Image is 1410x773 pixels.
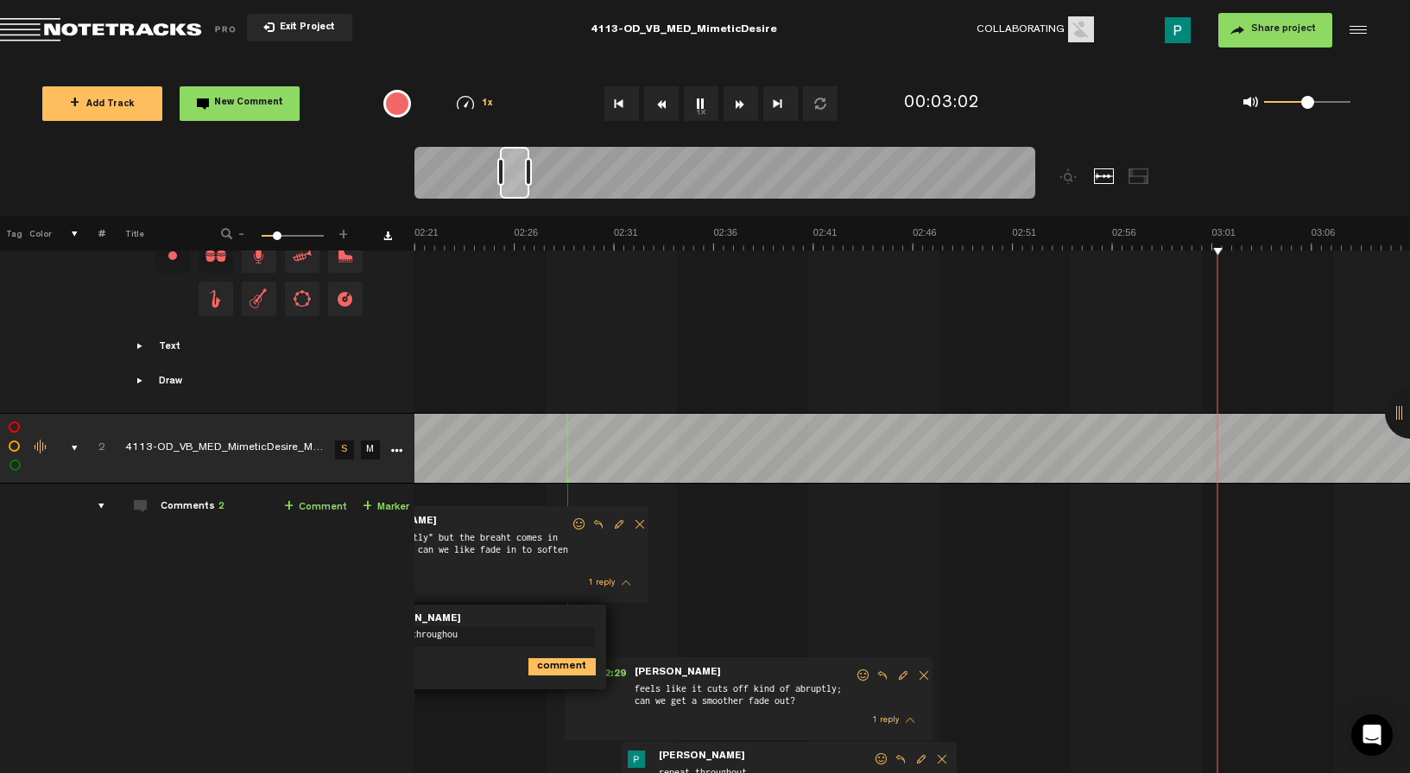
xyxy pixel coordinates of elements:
span: Delete comment [629,518,650,530]
div: Text [159,340,180,355]
img: speedometer.svg [457,96,474,110]
img: ACg8ocK2_7AM7z2z6jSroFv8AAIBqvSsYiLxF7dFzk16-E4UVv09gA=s96-c [628,751,645,768]
span: Drag and drop a stamp [242,282,276,316]
button: Exit Project [247,14,352,41]
div: Change stamp color.To change the color of an existing stamp, select the stamp on the right and th... [155,238,190,273]
button: 1x [684,86,718,121]
a: S [335,440,354,459]
span: Drag and drop a stamp [285,238,319,273]
div: 1x [431,96,520,111]
button: Share project [1218,13,1332,48]
span: Delete comment [914,669,934,681]
td: Change the color of the waveform [26,414,52,484]
span: Drag and drop a stamp [328,238,363,273]
button: Go to beginning [604,86,639,121]
div: Comments [161,500,224,515]
span: - [235,226,249,237]
div: Click to edit the title [125,440,350,458]
span: 2 [218,502,224,512]
span: Reply to comment [588,518,609,530]
span: Drag and drop a stamp [199,282,233,316]
th: # [79,216,105,250]
a: M [361,440,380,459]
span: Add Track [70,100,135,110]
span: + [363,500,372,514]
span: Drag and drop a stamp [199,238,233,273]
span: he says "gently" but the breaht comes in kind of hot; can we like fade in to soften it slightly? [349,529,571,571]
div: comments [81,497,108,515]
span: 02:29 [591,667,633,684]
span: + [284,500,294,514]
td: Click to change the order number 2 [79,414,105,484]
button: Fast Forward [724,86,758,121]
button: Loop [803,86,838,121]
div: Click to change the order number [81,440,108,457]
div: comments, stamps & drawings [54,440,81,457]
span: Edit comment [609,518,629,530]
span: + [70,97,79,111]
span: comment [528,658,542,672]
span: feels like it cuts off kind of abruptly; can we get a smoother fade out? [633,681,855,708]
i: comment [528,658,596,675]
span: Reply to comment [890,753,911,765]
span: Drag and drop a stamp [285,282,319,316]
a: More [388,441,404,457]
span: thread [906,714,914,726]
span: Exit Project [275,23,335,33]
td: Click to edit the title 4113-OD_VB_MED_MimeticDesire_Mix_v2 [105,414,330,484]
button: Rewind [644,86,679,121]
span: 1 reply [872,716,899,725]
span: Showcase draw menu [134,374,148,388]
div: Collaborating [977,16,1101,43]
span: Edit comment [911,753,932,765]
button: +Add Track [42,86,162,121]
th: Color [26,216,52,250]
a: Download comments [383,231,392,240]
div: Change the color of the waveform [28,440,54,455]
td: drawings [79,168,105,414]
div: 00:03:02 [904,92,980,117]
img: ACg8ocK2_7AM7z2z6jSroFv8AAIBqvSsYiLxF7dFzk16-E4UVv09gA=s96-c [1165,17,1191,43]
span: Drag and drop a stamp [242,238,276,273]
span: thread [622,577,630,589]
span: Showcase text [134,339,148,353]
div: Open Intercom Messenger [1351,714,1393,756]
span: Edit comment [893,669,914,681]
th: Title [105,216,198,250]
span: 1 reply [588,579,615,587]
div: {{ tooltip_message }} [383,90,411,117]
button: New Comment [180,86,300,121]
button: Go to end [763,86,798,121]
img: ACg8ocLu3IjZ0q4g3Sv-67rBggf13R-7caSq40_txJsJBEcwv2RmFg=s96-c [1068,16,1094,42]
td: comments, stamps & drawings [52,414,79,484]
span: New Comment [214,98,283,108]
span: [PERSON_NAME] [657,751,747,763]
span: Share project [1251,24,1316,35]
span: Drag and drop a stamp [328,282,363,316]
a: Comment [284,497,347,517]
span: Reply to comment [872,669,893,681]
span: [PERSON_NAME] [373,613,463,625]
span: + [337,226,351,237]
div: Draw [159,375,182,390]
span: [PERSON_NAME] [633,667,723,679]
span: Delete comment [932,753,952,765]
a: Marker [363,497,409,517]
span: 1x [482,99,494,109]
